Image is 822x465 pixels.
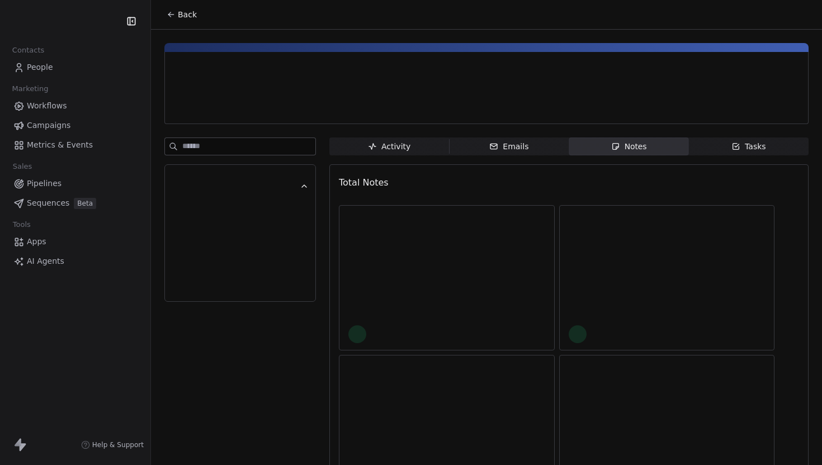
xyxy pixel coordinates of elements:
[9,116,141,135] a: Campaigns
[92,440,144,449] span: Help & Support
[368,141,410,153] div: Activity
[74,198,96,209] span: Beta
[160,4,204,25] button: Back
[9,136,141,154] a: Metrics & Events
[27,178,62,189] span: Pipelines
[8,158,37,175] span: Sales
[7,42,49,59] span: Contacts
[9,97,141,115] a: Workflows
[9,252,141,271] a: AI Agents
[27,236,46,248] span: Apps
[27,100,67,112] span: Workflows
[7,80,53,97] span: Marketing
[9,58,141,77] a: People
[27,197,69,209] span: Sequences
[178,9,197,20] span: Back
[27,120,70,131] span: Campaigns
[489,141,528,153] div: Emails
[81,440,144,449] a: Help & Support
[731,141,766,153] div: Tasks
[8,216,35,233] span: Tools
[9,232,141,251] a: Apps
[9,174,141,193] a: Pipelines
[27,139,93,151] span: Metrics & Events
[27,255,64,267] span: AI Agents
[27,61,53,73] span: People
[339,177,389,188] span: Total Notes
[9,194,141,212] a: SequencesBeta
